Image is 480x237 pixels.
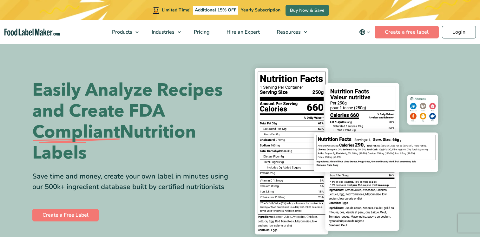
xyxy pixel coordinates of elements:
a: Products [104,20,142,44]
a: Buy Now & Save [286,5,329,16]
span: Resources [275,29,301,36]
span: Industries [150,29,175,36]
a: Food Label Maker homepage [4,29,60,36]
span: Products [110,29,133,36]
span: Compliant [32,122,120,143]
div: Save time and money, create your own label in minutes using our 500k+ ingredient database built b... [32,171,235,192]
a: Create a free label [375,26,439,38]
span: Pricing [192,29,210,36]
span: Yearly Subscription [241,7,280,13]
span: Hire an Expert [225,29,260,36]
button: Change language [355,26,375,38]
span: Limited Time! [162,7,190,13]
a: Pricing [186,20,217,44]
a: Create a Free Label [32,209,99,221]
a: Resources [268,20,310,44]
h1: Easily Analyze Recipes and Create FDA Nutrition Labels [32,80,235,164]
a: Login [442,26,476,38]
a: Hire an Expert [218,20,267,44]
a: Industries [143,20,184,44]
span: Additional 15% OFF [193,6,238,15]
